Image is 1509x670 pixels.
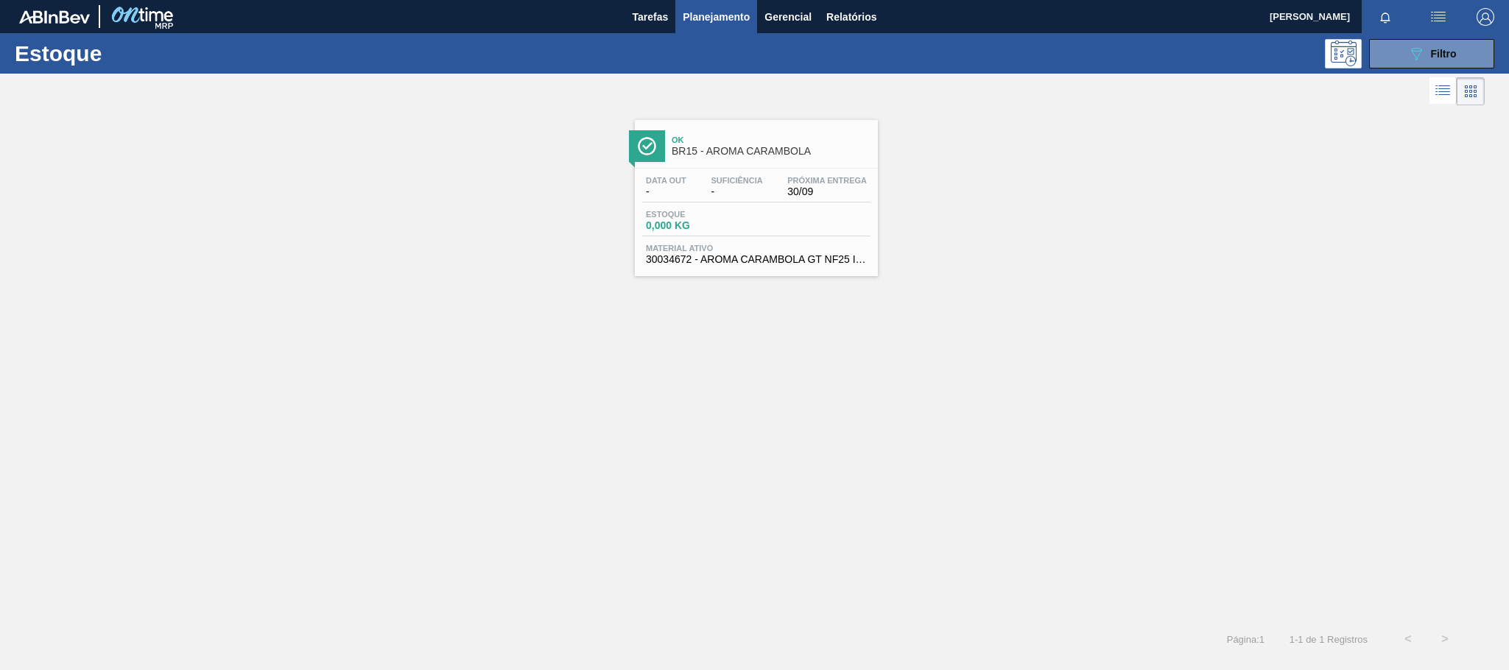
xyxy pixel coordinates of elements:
[672,135,870,144] span: Ok
[646,244,867,253] span: Material ativo
[711,176,762,185] span: Suficiência
[1362,7,1409,27] button: Notificações
[646,176,686,185] span: Data out
[632,8,668,26] span: Tarefas
[683,8,750,26] span: Planejamento
[646,220,749,231] span: 0,000 KG
[1457,77,1485,105] div: Visão em Cards
[1427,621,1463,657] button: >
[1429,77,1457,105] div: Visão em Lista
[1287,634,1368,645] span: 1 - 1 de 1 Registros
[1227,634,1264,645] span: Página : 1
[15,45,237,62] h1: Estoque
[711,186,762,197] span: -
[1390,621,1427,657] button: <
[1429,8,1447,26] img: userActions
[1431,48,1457,60] span: Filtro
[646,254,867,265] span: 30034672 - AROMA CARAMBOLA GT NF25 IM1395848
[826,8,876,26] span: Relatórios
[764,8,812,26] span: Gerencial
[1477,8,1494,26] img: Logout
[672,146,870,157] span: BR15 - AROMA CARAMBOLA
[19,10,90,24] img: TNhmsLtSVTkK8tSr43FrP2fwEKptu5GPRR3wAAAABJRU5ErkJggg==
[787,176,867,185] span: Próxima Entrega
[1369,39,1494,68] button: Filtro
[624,109,885,276] a: ÍconeOkBR15 - AROMA CARAMBOLAData out-Suficiência-Próxima Entrega30/09Estoque0,000 KGMaterial ati...
[646,210,749,219] span: Estoque
[1325,39,1362,68] div: Pogramando: nenhum usuário selecionado
[787,186,867,197] span: 30/09
[638,137,656,155] img: Ícone
[646,186,686,197] span: -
